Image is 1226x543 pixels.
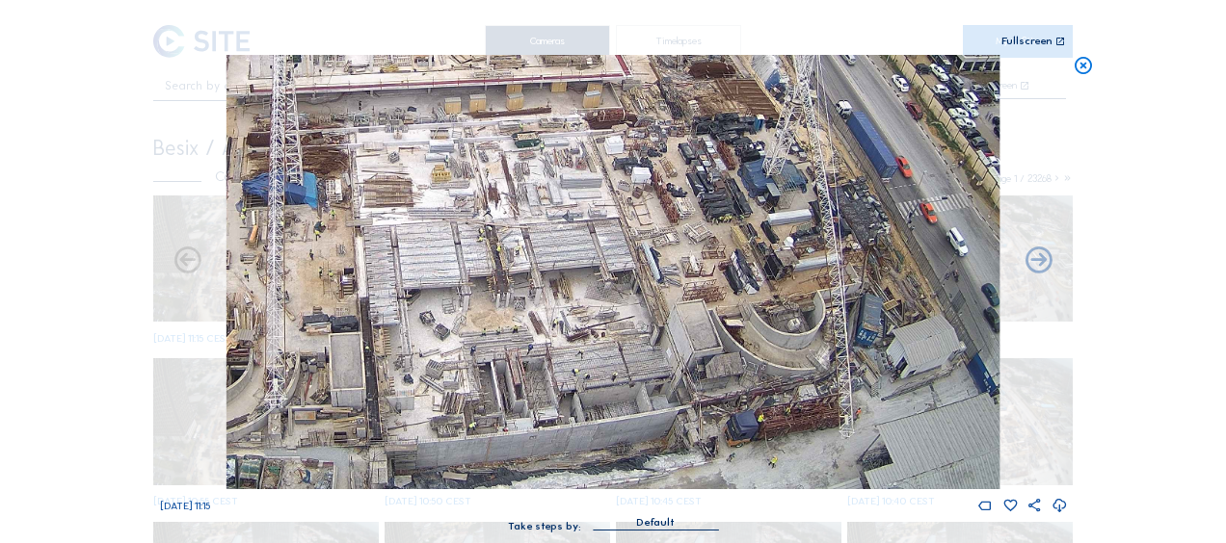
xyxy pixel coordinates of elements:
[172,246,203,277] i: Forward
[508,521,581,531] div: Take steps by:
[1023,246,1054,277] i: Back
[593,514,718,530] div: Default
[227,55,999,489] img: Image
[160,500,210,512] span: [DATE] 11:15
[636,514,675,531] div: Default
[1001,36,1053,47] div: Fullscreen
